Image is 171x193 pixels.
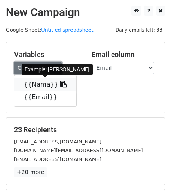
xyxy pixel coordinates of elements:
h2: New Campaign [6,6,165,19]
a: Untitled spreadsheet [41,27,93,33]
a: {{Nama}} [14,78,76,91]
span: Daily emails left: 33 [113,26,165,34]
small: [EMAIL_ADDRESS][DOMAIN_NAME] [14,156,101,162]
small: Google Sheet: [6,27,94,33]
a: Copy/paste... [14,62,62,74]
small: [EMAIL_ADDRESS][DOMAIN_NAME] [14,139,101,145]
h5: 23 Recipients [14,126,157,134]
iframe: Chat Widget [132,156,171,193]
small: [DOMAIN_NAME][EMAIL_ADDRESS][DOMAIN_NAME] [14,147,143,153]
a: +20 more [14,167,47,177]
div: Example: [PERSON_NAME] [22,64,93,75]
h5: Email column [92,50,157,59]
a: Daily emails left: 33 [113,27,165,33]
a: {{Email}} [14,91,76,103]
h5: Variables [14,50,80,59]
